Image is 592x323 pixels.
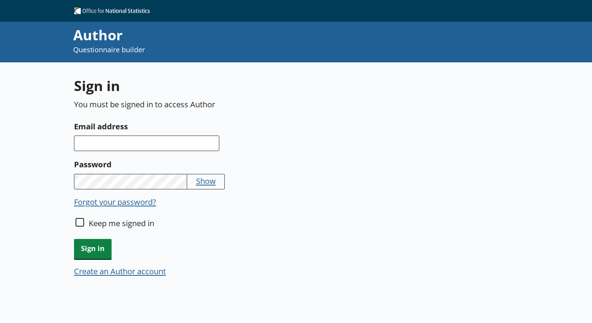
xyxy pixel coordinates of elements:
label: Password [74,158,364,170]
button: Sign in [74,239,112,259]
h1: Sign in [74,76,364,95]
p: You must be signed in to access Author [74,99,364,110]
button: Show [196,175,216,186]
label: Keep me signed in [89,218,154,229]
p: Questionnaire builder [73,45,396,55]
label: Email address [74,120,364,132]
button: Forgot your password? [74,196,156,207]
div: Author [73,26,396,45]
button: Create an Author account [74,266,166,277]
